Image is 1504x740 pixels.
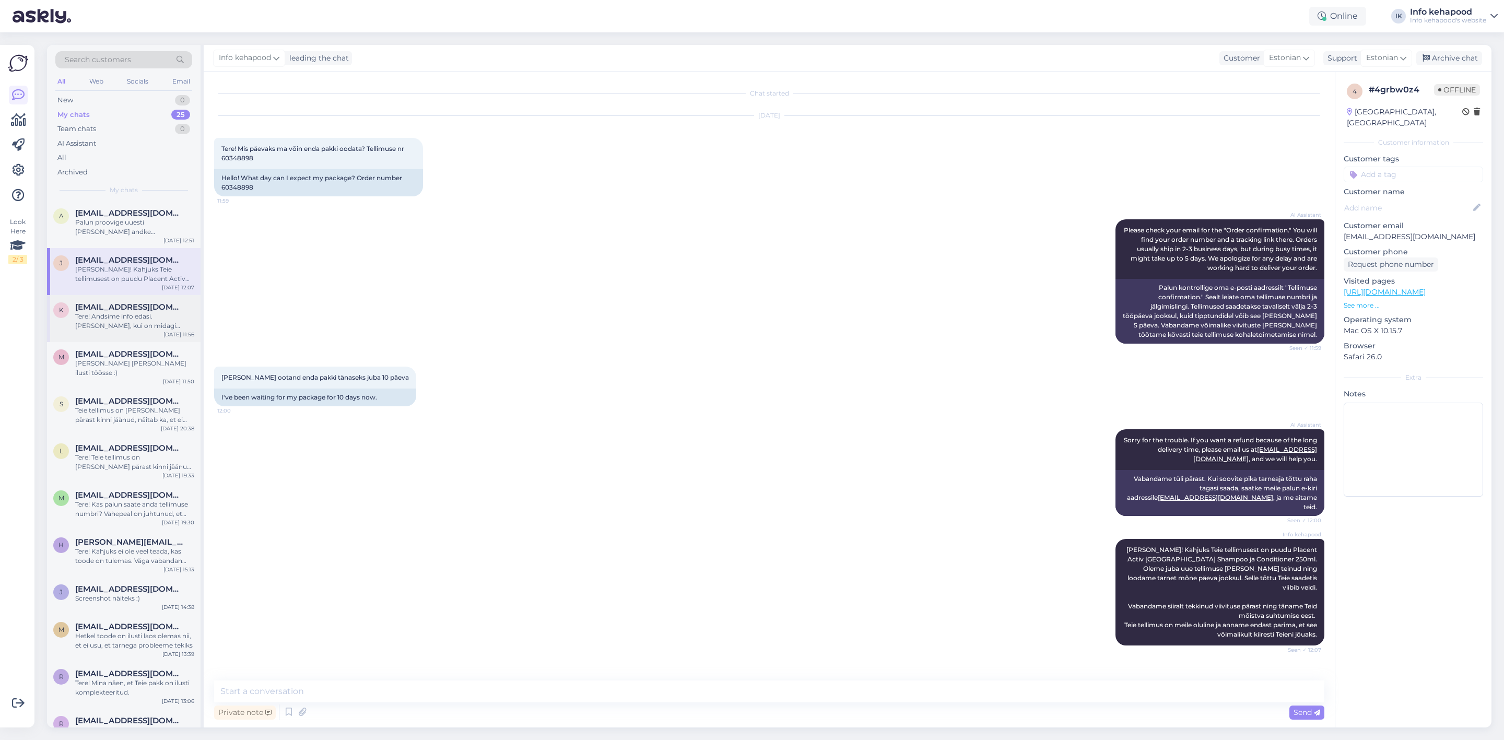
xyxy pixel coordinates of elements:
span: m [58,494,64,502]
div: leading the chat [285,53,349,64]
div: Private note [214,706,276,720]
div: Attachment [75,725,194,735]
span: Estonian [1366,52,1398,64]
span: r [59,720,64,727]
div: Archive chat [1416,51,1482,65]
p: Operating system [1344,314,1483,325]
span: r [59,673,64,680]
span: a [59,212,64,220]
div: [PERSON_NAME] [PERSON_NAME] ilusti töösse :) [75,359,194,378]
span: holm.kristina@hotmail.com [75,537,184,547]
span: AI Assistant [1282,421,1321,429]
p: See more ... [1344,301,1483,310]
div: All [55,75,67,88]
span: janelilaurimae@gmail.com [75,255,184,265]
div: [GEOGRAPHIC_DATA], [GEOGRAPHIC_DATA] [1347,107,1462,128]
div: Look Here [8,217,27,264]
span: jana701107@gmail.com [75,584,184,594]
div: Online [1309,7,1366,26]
div: [DATE] 14:38 [162,603,194,611]
p: Customer phone [1344,246,1483,257]
span: s [60,400,63,408]
div: Chat started [214,89,1324,98]
img: Askly Logo [8,53,28,73]
div: Request phone number [1344,257,1438,272]
span: Seen ✓ 12:07 [1282,646,1321,654]
span: Sorry for the trouble. If you want a refund because of the long delivery time, please email us at... [1124,436,1319,463]
div: Socials [125,75,150,88]
div: Customer [1219,53,1260,64]
div: Screenshot näiteks :) [75,594,194,603]
div: 25 [171,110,190,120]
span: m [58,353,64,361]
span: Search customers [65,54,131,65]
div: 0 [175,124,190,134]
span: Tere! Mis päevaks ma võin enda pakki oodata? Tellimuse nr 60348898 [221,145,406,162]
div: All [57,152,66,163]
div: 2 / 3 [8,255,27,264]
span: h [58,541,64,549]
div: [DATE] 11:50 [163,378,194,385]
p: Safari 26.0 [1344,351,1483,362]
span: Info kehapood [1282,531,1321,538]
span: katrinlehepuu@hotmail.com [75,302,184,312]
span: muahannalattik@gmail.com [75,349,184,359]
div: Email [170,75,192,88]
div: # 4grbw0z4 [1369,84,1434,96]
span: j [60,588,63,596]
span: annelimusto@gmail.com [75,208,184,218]
div: AI Assistant [57,138,96,149]
span: m [58,626,64,633]
span: My chats [110,185,138,195]
div: I've been waiting for my package for 10 days now. [214,389,416,406]
div: Hello! What day can I expect my package? Order number 60348898 [214,169,423,196]
span: Seen ✓ 11:59 [1282,344,1321,352]
div: 0 [175,95,190,105]
div: [DATE] 19:30 [162,519,194,526]
span: 11:59 [217,197,256,205]
div: Tere! Kas palun saate anda tellimuse numbri? Vahepeal on juhtunud, et tellimused jäävad kinni kun... [75,500,194,519]
span: marinagalina0@icloud.com [75,622,184,631]
div: Web [87,75,105,88]
div: Info kehapood [1410,8,1486,16]
p: Mac OS X 10.15.7 [1344,325,1483,336]
span: 4 [1353,87,1357,95]
div: [DATE] 13:39 [162,650,194,658]
span: [PERSON_NAME]! Kahjuks Teie tellimusest on puudu Placent Activ [GEOGRAPHIC_DATA] Shampoo ja Condi... [1124,546,1319,638]
span: sepprale@gmail.com [75,396,184,406]
div: Teie tellimus on [PERSON_NAME] pärast kinni jäänud, näitab ka, et ei saanud kinnitust saata Teile... [75,406,194,425]
span: muahannalattik@gmail.com [75,490,184,500]
p: Customer name [1344,186,1483,197]
div: IK [1391,9,1406,24]
input: Add name [1344,202,1471,214]
span: k [59,306,64,314]
div: Archived [57,167,88,178]
div: [DATE] 12:07 [162,284,194,291]
span: liina.ivask@gmail.com [75,443,184,453]
input: Add a tag [1344,167,1483,182]
div: My chats [57,110,90,120]
p: Visited pages [1344,276,1483,287]
div: Hetkel toode on ilusti laos olemas nii, et ei usu, et tarnega probleeme tekiks [75,631,194,650]
span: Info kehapood [219,52,271,64]
span: Send [1294,708,1320,717]
span: 12:00 [217,407,256,415]
div: Palun proovige uuesti [PERSON_NAME] andke [PERSON_NAME], kas nüüd töötab :) [75,218,194,237]
span: reinsoo@hotmail.com [75,669,184,678]
span: [PERSON_NAME] ootand enda pakki tänaseks juba 10 päeva [221,373,409,381]
span: l [60,447,63,455]
a: [URL][DOMAIN_NAME] [1344,287,1426,297]
span: Offline [1434,84,1480,96]
div: Tere! Teie tellimus on [PERSON_NAME] pärast kinni jäänud, näitab ka, et ei saanud kinnitust saata... [75,453,194,472]
a: [EMAIL_ADDRESS][DOMAIN_NAME] [1158,494,1273,501]
span: Estonian [1269,52,1301,64]
div: Support [1323,53,1357,64]
div: [DATE] 11:56 [163,331,194,338]
p: Browser [1344,340,1483,351]
div: New [57,95,73,105]
span: j [60,259,63,267]
p: Notes [1344,389,1483,400]
p: [EMAIL_ADDRESS][DOMAIN_NAME] [1344,231,1483,242]
div: [DATE] [214,111,1324,120]
div: Tere! Andsime info edasi. [PERSON_NAME], kui on midagi selgunud. :) [75,312,194,331]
